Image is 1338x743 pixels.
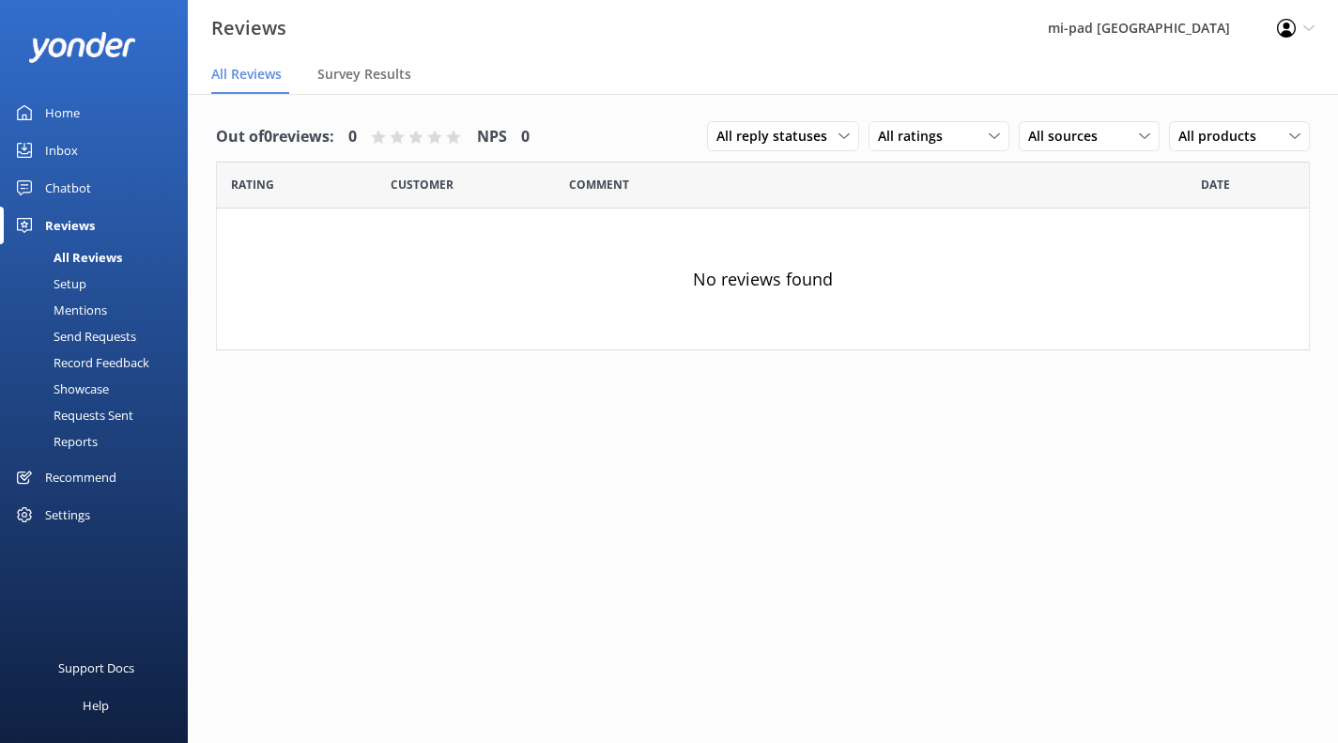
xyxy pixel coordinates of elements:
[11,297,188,323] a: Mentions
[1028,126,1109,147] span: All sources
[11,271,86,297] div: Setup
[231,176,274,193] span: Date
[45,94,80,132] div: Home
[211,13,286,43] h3: Reviews
[11,244,122,271] div: All Reviews
[45,169,91,207] div: Chatbot
[391,176,454,193] span: Date
[211,65,282,84] span: All Reviews
[45,496,90,534] div: Settings
[11,323,136,349] div: Send Requests
[11,376,109,402] div: Showcase
[878,126,954,147] span: All ratings
[716,126,838,147] span: All reply statuses
[569,176,629,193] span: Question
[216,125,334,149] h4: Out of 0 reviews:
[58,649,134,687] div: Support Docs
[11,402,188,428] a: Requests Sent
[45,132,78,169] div: Inbox
[83,687,109,724] div: Help
[317,65,411,84] span: Survey Results
[477,125,507,149] h4: NPS
[45,207,95,244] div: Reviews
[11,376,188,402] a: Showcase
[11,297,107,323] div: Mentions
[28,32,136,63] img: yonder-white-logo.png
[11,349,188,376] a: Record Feedback
[11,244,188,271] a: All Reviews
[217,209,1309,349] div: No reviews found
[1201,176,1230,193] span: Date
[1178,126,1268,147] span: All products
[11,323,188,349] a: Send Requests
[11,428,188,455] a: Reports
[11,428,98,455] div: Reports
[11,402,133,428] div: Requests Sent
[11,349,149,376] div: Record Feedback
[521,125,530,149] h4: 0
[45,458,116,496] div: Recommend
[11,271,188,297] a: Setup
[348,125,357,149] h4: 0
